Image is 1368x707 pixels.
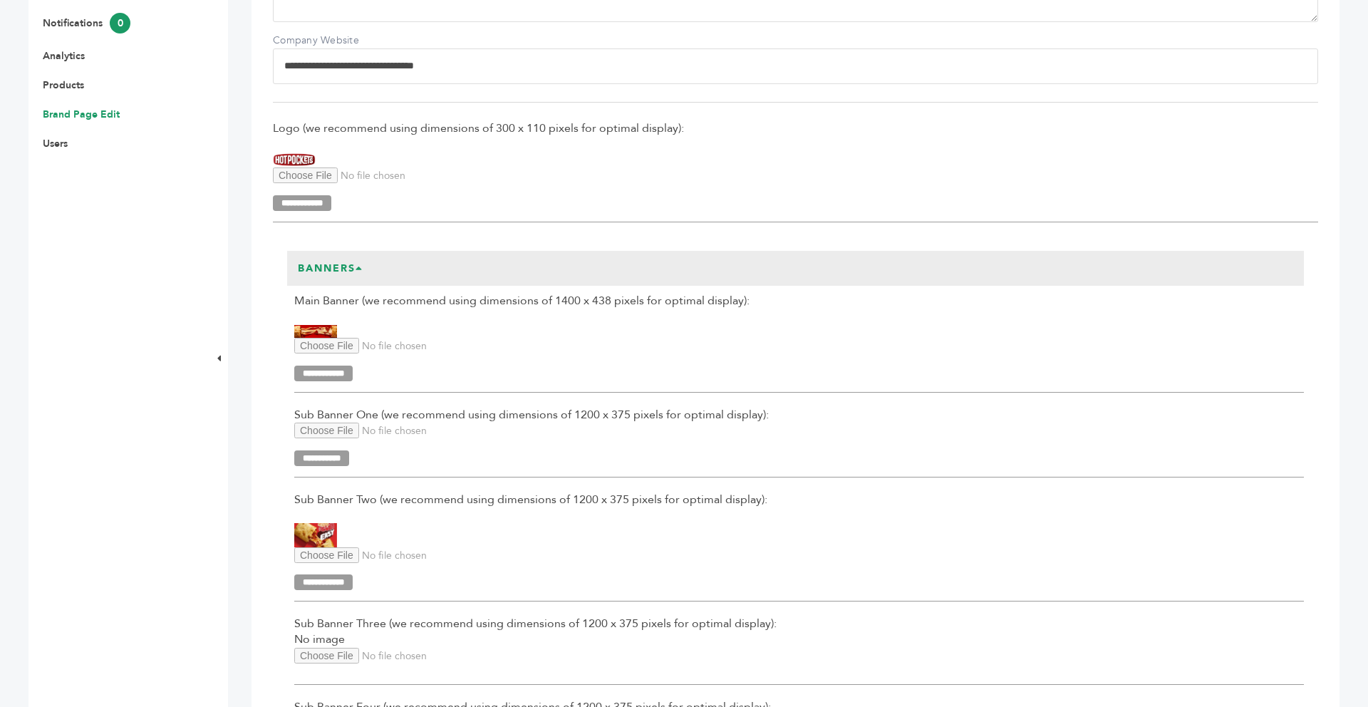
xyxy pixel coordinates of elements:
a: Users [43,137,68,150]
span: Main Banner (we recommend using dimensions of 1400 x 438 pixels for optimal display): [294,293,1304,309]
span: Logo (we recommend using dimensions of 300 x 110 pixels for optimal display): [273,120,1318,136]
img: Hot Pockets by Nestle USA [294,325,337,339]
span: 0 [110,13,130,33]
a: Analytics [43,49,85,63]
a: Notifications0 [43,16,130,30]
span: Sub Banner Three (we recommend using dimensions of 1200 x 375 pixels for optimal display): [294,616,1304,631]
a: Brand Page Edit [43,108,120,121]
span: Sub Banner Two (we recommend using dimensions of 1200 x 375 pixels for optimal display): [294,492,1304,507]
div: No image [294,616,1304,685]
a: Products [43,78,84,92]
label: Company Website [273,33,373,48]
img: Hot Pockets by Nestle USA [294,523,337,547]
img: Hot Pockets by Nestle USA [273,152,316,167]
h3: Banners [287,251,374,287]
span: Sub Banner One (we recommend using dimensions of 1200 x 375 pixels for optimal display): [294,407,1304,423]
